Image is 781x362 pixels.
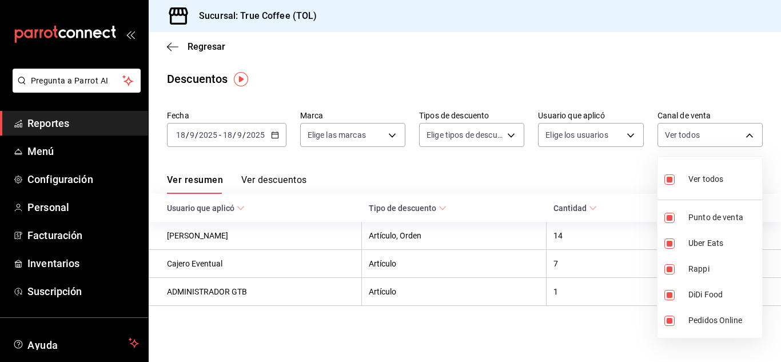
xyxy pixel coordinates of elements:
span: DiDi Food [688,289,758,301]
span: Rappi [688,263,758,275]
span: Uber Eats [688,237,758,249]
span: Punto de venta [688,212,758,224]
img: Tooltip marker [234,72,248,86]
span: Pedidos Online [688,315,758,327]
span: Ver todos [688,173,723,185]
